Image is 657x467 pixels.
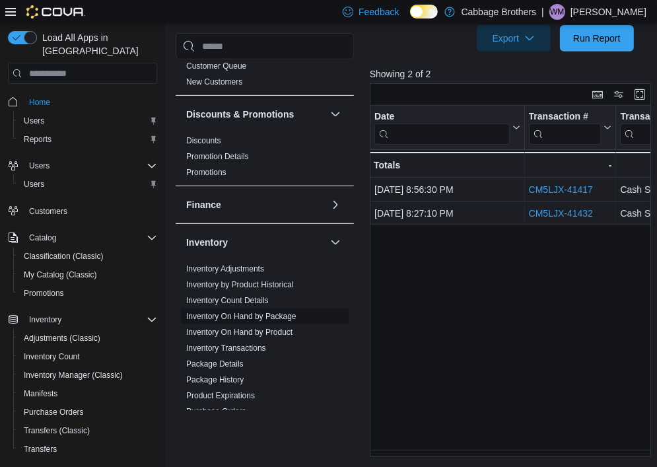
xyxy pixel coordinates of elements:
[186,77,242,87] a: New Customers
[3,310,162,329] button: Inventory
[374,157,520,173] div: Totals
[590,87,605,102] button: Keyboard shortcuts
[18,131,157,147] span: Reports
[186,167,226,178] span: Promotions
[24,203,73,219] a: Customers
[24,407,84,417] span: Purchase Orders
[13,247,162,266] button: Classification (Classic)
[18,267,102,283] a: My Catalog (Classic)
[186,168,226,177] a: Promotions
[186,312,296,321] a: Inventory On Hand by Package
[186,390,255,401] span: Product Expirations
[18,423,95,439] a: Transfers (Classic)
[24,288,64,299] span: Promotions
[186,77,242,87] span: New Customers
[13,175,162,194] button: Users
[24,94,55,110] a: Home
[13,347,162,366] button: Inventory Count
[186,198,221,211] h3: Finance
[3,92,162,111] button: Home
[477,25,551,52] button: Export
[3,201,162,221] button: Customers
[186,135,221,146] span: Discounts
[13,366,162,384] button: Inventory Manager (Classic)
[18,267,157,283] span: My Catalog (Classic)
[374,206,520,222] div: [DATE] 8:27:10 PM
[528,209,592,219] a: CM5LJX-41432
[29,97,50,108] span: Home
[18,285,69,301] a: Promotions
[176,261,354,456] div: Inventory
[13,403,162,421] button: Purchase Orders
[370,67,654,81] p: Showing 2 of 2
[29,233,56,243] span: Catalog
[186,359,244,369] a: Package Details
[13,440,162,458] button: Transfers
[18,248,157,264] span: Classification (Classic)
[24,158,55,174] button: Users
[13,284,162,303] button: Promotions
[18,386,63,402] a: Manifests
[24,116,44,126] span: Users
[186,236,325,249] button: Inventory
[13,112,162,130] button: Users
[13,421,162,440] button: Transfers (Classic)
[541,4,544,20] p: |
[186,198,325,211] button: Finance
[528,111,601,145] div: Transaction # URL
[374,111,510,124] div: Date
[410,5,438,18] input: Dark Mode
[18,176,157,192] span: Users
[186,108,294,121] h3: Discounts & Promotions
[18,404,157,420] span: Purchase Orders
[18,441,62,457] a: Transfers
[186,151,249,162] span: Promotion Details
[186,61,246,71] a: Customer Queue
[549,4,565,20] div: Wade McKenzie
[24,93,157,110] span: Home
[186,328,293,337] a: Inventory On Hand by Product
[24,444,57,454] span: Transfers
[528,111,611,145] button: Transaction #
[24,203,157,219] span: Customers
[359,5,399,18] span: Feedback
[18,404,89,420] a: Purchase Orders
[18,349,85,365] a: Inventory Count
[573,32,621,45] span: Run Report
[24,158,157,174] span: Users
[528,157,611,173] div: -
[186,264,264,273] a: Inventory Adjustments
[24,312,157,328] span: Inventory
[24,425,90,436] span: Transfers (Classic)
[24,333,100,343] span: Adjustments (Classic)
[186,236,228,249] h3: Inventory
[186,407,246,416] a: Purchase Orders
[571,4,646,20] p: [PERSON_NAME]
[462,4,537,20] p: Cabbage Brothers
[18,367,157,383] span: Inventory Manager (Classic)
[374,111,520,145] button: Date
[24,179,44,190] span: Users
[186,280,294,289] a: Inventory by Product Historical
[611,87,627,102] button: Display options
[13,266,162,284] button: My Catalog (Classic)
[328,197,343,213] button: Finance
[18,248,109,264] a: Classification (Classic)
[186,152,249,161] a: Promotion Details
[550,4,564,20] span: WM
[13,130,162,149] button: Reports
[37,31,157,57] span: Load All Apps in [GEOGRAPHIC_DATA]
[24,312,67,328] button: Inventory
[186,343,266,353] a: Inventory Transactions
[374,111,510,145] div: Date
[186,295,269,306] span: Inventory Count Details
[176,133,354,186] div: Discounts & Promotions
[26,5,85,18] img: Cova
[3,157,162,175] button: Users
[24,269,97,280] span: My Catalog (Classic)
[18,367,128,383] a: Inventory Manager (Classic)
[24,388,57,399] span: Manifests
